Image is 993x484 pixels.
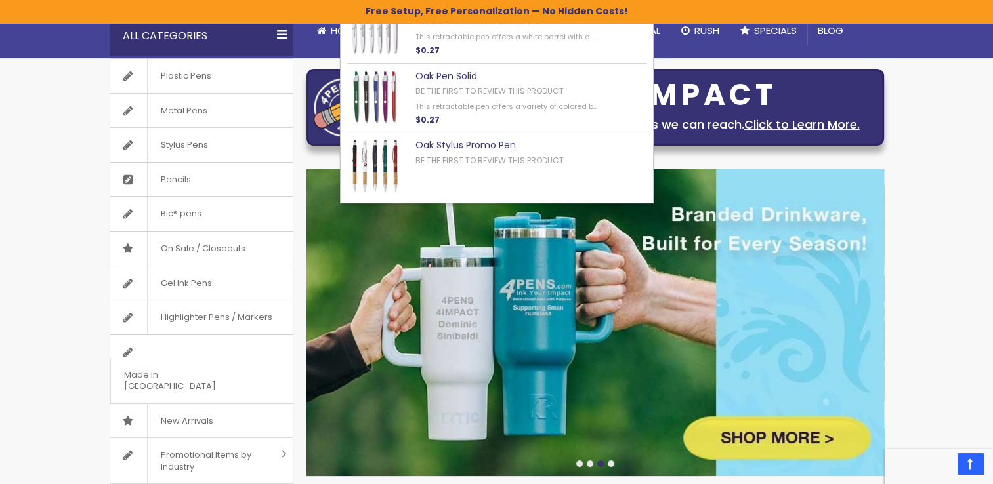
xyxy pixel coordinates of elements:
a: Be the first to review this product [415,155,564,166]
img: Oak Pen Solid [347,70,401,124]
span: Promotional Items by Industry [147,438,277,483]
a: On Sale / Closeouts [110,232,293,266]
img: four_pen_logo.png [314,77,379,137]
a: Plastic Pens [110,59,293,93]
div: All Categories [110,16,293,56]
div: This retractable pen offers a variety of colored b... [415,102,610,111]
span: $0.27 [415,114,440,125]
span: $0.27 [415,45,440,56]
a: Oak Stylus Promo Pen [415,138,516,151]
a: Oak Pen Solid [415,70,477,83]
img: Oak Stylus Promo Pen [347,139,401,193]
span: Made in [GEOGRAPHIC_DATA] [110,358,260,403]
span: Highlighter Pens / Markers [147,300,285,334]
a: Promotional Items by Industry [110,438,293,483]
div: This retractable pen offers a white barrel with a ... [415,32,610,42]
a: Click to Learn More. [744,116,860,132]
a: Rush [671,16,730,45]
a: Made in [GEOGRAPHIC_DATA] [110,335,293,403]
a: Gel Ink Pens [110,266,293,300]
span: Specials [754,24,797,37]
span: Rush [694,24,719,37]
span: New Arrivals [147,404,226,438]
a: Be the first to review this product [415,85,564,96]
a: Blog [807,16,854,45]
img: /custom-drinkware.html [306,169,884,476]
span: Plastic Pens [147,59,224,93]
span: Blog [818,24,843,37]
span: Home [331,24,358,37]
a: Home [306,16,368,45]
a: Pencils [110,163,293,197]
a: New Arrivals [110,404,293,438]
span: Pencils [147,163,204,197]
img: Oak Pen [347,1,401,54]
a: Stylus Pens [110,128,293,162]
span: On Sale / Closeouts [147,232,259,266]
a: Bic® pens [110,197,293,231]
iframe: Google Customer Reviews [885,449,993,484]
span: Bic® pens [147,197,215,231]
span: Metal Pens [147,94,221,128]
a: Highlighter Pens / Markers [110,300,293,334]
a: Metal Pens [110,94,293,128]
a: Specials [730,16,807,45]
span: Stylus Pens [147,128,221,162]
span: Gel Ink Pens [147,266,225,300]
